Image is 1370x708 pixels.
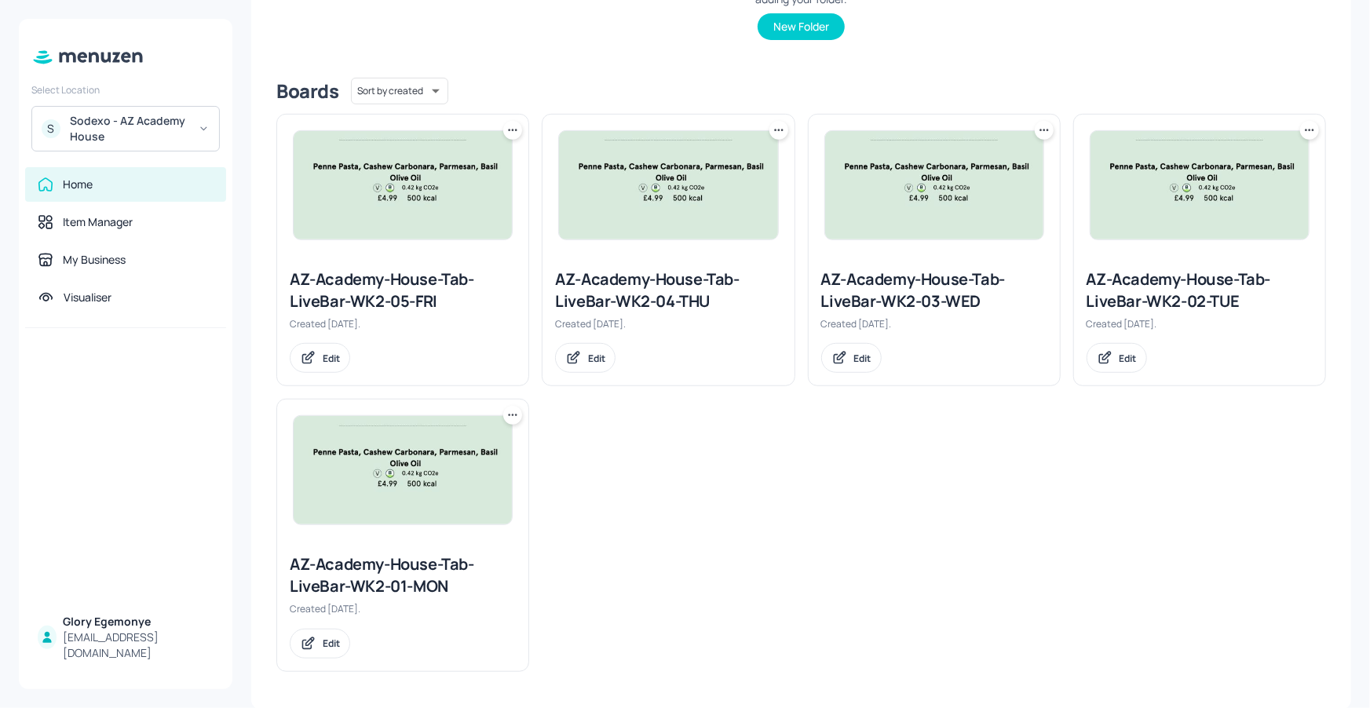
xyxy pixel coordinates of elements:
[821,317,1047,330] div: Created [DATE].
[758,13,845,40] button: New Folder
[351,75,448,107] div: Sort by created
[290,268,516,312] div: AZ-Academy-House-Tab-LiveBar-WK2-05-FRI
[1087,317,1313,330] div: Created [DATE].
[64,290,111,305] div: Visualiser
[63,214,133,230] div: Item Manager
[63,614,214,630] div: Glory Egemonye
[63,177,93,192] div: Home
[290,553,516,597] div: AZ-Academy-House-Tab-LiveBar-WK2-01-MON
[821,268,1047,312] div: AZ-Academy-House-Tab-LiveBar-WK2-03-WED
[70,113,188,144] div: Sodexo - AZ Academy House
[555,268,781,312] div: AZ-Academy-House-Tab-LiveBar-WK2-04-THU
[559,131,777,239] img: 2025-05-29-1748526020478l5f0onfsclp.jpeg
[63,630,214,661] div: [EMAIL_ADDRESS][DOMAIN_NAME]
[290,317,516,330] div: Created [DATE].
[42,119,60,138] div: S
[31,83,220,97] div: Select Location
[588,352,605,365] div: Edit
[294,416,512,524] img: 2025-05-29-1748526020478l5f0onfsclp.jpeg
[1120,352,1137,365] div: Edit
[63,252,126,268] div: My Business
[323,637,340,650] div: Edit
[825,131,1043,239] img: 2025-05-29-1748526020478l5f0onfsclp.jpeg
[294,131,512,239] img: 2025-05-29-1748526020478l5f0onfsclp.jpeg
[276,78,338,104] div: Boards
[854,352,871,365] div: Edit
[555,317,781,330] div: Created [DATE].
[290,602,516,615] div: Created [DATE].
[1091,131,1309,239] img: 2025-05-29-1748526020478l5f0onfsclp.jpeg
[323,352,340,365] div: Edit
[1087,268,1313,312] div: AZ-Academy-House-Tab-LiveBar-WK2-02-TUE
